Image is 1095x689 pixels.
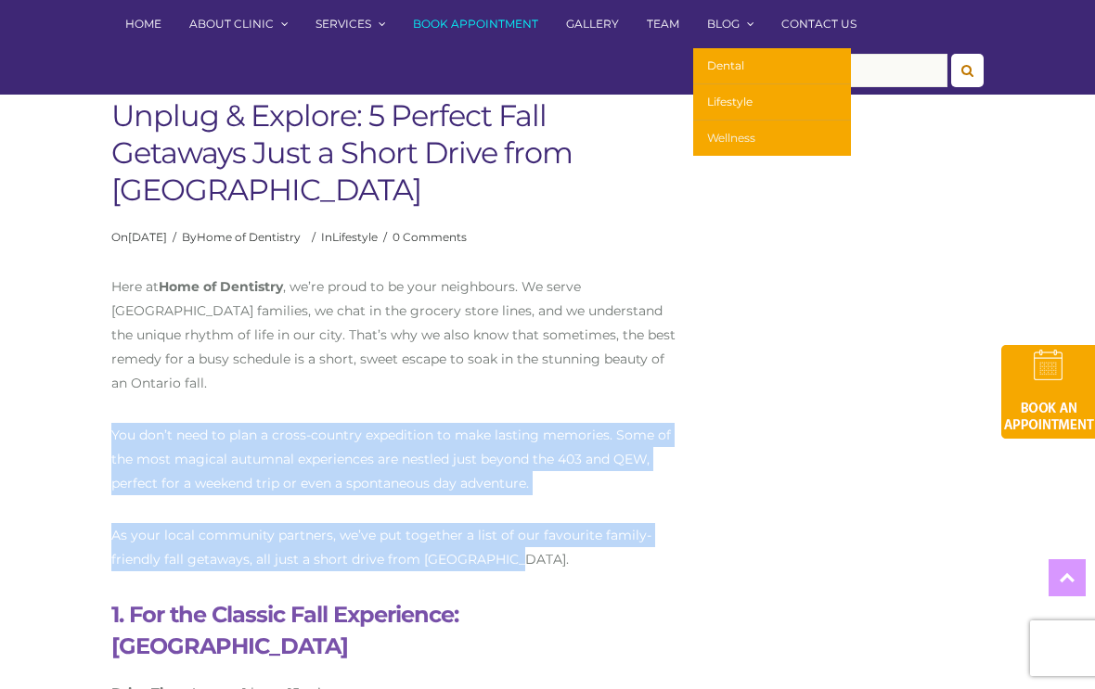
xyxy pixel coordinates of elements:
a: 0 Comments [393,230,467,244]
input: Search [780,54,947,87]
span: Here at [111,278,159,295]
span: , we’re proud to be your neighbours. We serve [GEOGRAPHIC_DATA] families, we chat in the grocery ... [111,278,676,391]
span: By / [182,230,316,244]
span: As your local community partners, we’ve put together a list of our favourite family-friendly fall... [111,527,651,568]
span: You don’t need to plan a cross-country expedition to make lasting memories. Some of the most magi... [111,427,671,491]
a: [DATE] [128,230,167,244]
a: Home of Dentistry [197,230,301,244]
img: book-an-appointment-hod-gld.png [1001,345,1095,439]
b: 1. For the Classic Fall Experience: [GEOGRAPHIC_DATA] [111,601,458,659]
a: Dental [693,48,851,84]
a: Top [1049,559,1086,596]
span: On / [111,230,176,244]
a: Lifestyle [332,230,378,244]
a: Lifestyle [693,84,851,121]
a: Wellness [693,121,851,156]
h1: Unplug & Explore: 5 Perfect Fall Getaways Just a Short Drive from [GEOGRAPHIC_DATA] [111,97,684,209]
span: In / [321,230,387,244]
b: Home of Dentistry [159,278,283,295]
